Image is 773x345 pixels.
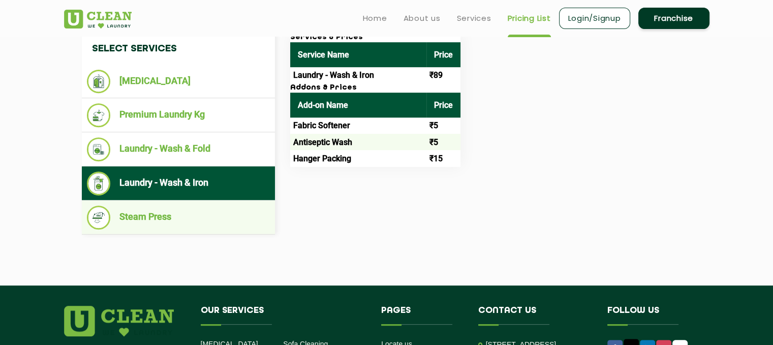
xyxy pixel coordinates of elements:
img: Premium Laundry Kg [87,103,111,127]
a: Home [363,12,387,24]
h4: Pages [381,306,463,325]
img: Laundry - Wash & Iron [87,171,111,195]
td: ₹5 [426,118,460,134]
td: ₹15 [426,150,460,166]
a: Services [457,12,491,24]
h4: Select Services [82,33,275,65]
img: Steam Press [87,206,111,229]
th: Price [426,93,460,118]
li: Laundry - Wash & Iron [87,171,270,195]
h3: Addons & Prices [290,83,460,93]
td: ₹5 [426,134,460,150]
th: Add-on Name [290,93,426,118]
a: Pricing List [508,12,551,24]
li: Steam Press [87,206,270,229]
td: ₹89 [426,67,460,83]
td: Hanger Packing [290,150,426,166]
h4: Follow us [607,306,697,325]
a: Franchise [638,8,709,29]
img: Dry Cleaning [87,70,111,93]
a: About us [404,12,441,24]
h4: Our Services [201,306,366,325]
img: Laundry - Wash & Fold [87,137,111,161]
img: UClean Laundry and Dry Cleaning [64,10,132,28]
td: Fabric Softener [290,118,426,134]
h3: Services & Prices [290,33,460,42]
h4: Contact us [478,306,592,325]
th: Service Name [290,42,426,67]
th: Price [426,42,460,67]
a: Login/Signup [559,8,630,29]
li: Premium Laundry Kg [87,103,270,127]
img: logo.png [64,306,174,336]
li: Laundry - Wash & Fold [87,137,270,161]
td: Laundry - Wash & Iron [290,67,426,83]
li: [MEDICAL_DATA] [87,70,270,93]
td: Antiseptic Wash [290,134,426,150]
